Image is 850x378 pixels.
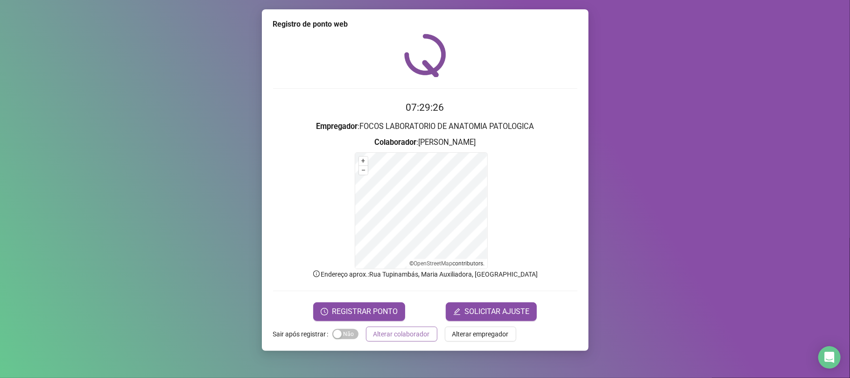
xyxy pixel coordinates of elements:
span: SOLICITAR AJUSTE [464,306,529,317]
button: editSOLICITAR AJUSTE [446,302,537,321]
h3: : FOCOS LABORATORIO DE ANATOMIA PATOLOGICA [273,121,577,133]
span: REGISTRAR PONTO [332,306,398,317]
a: OpenStreetMap [414,260,452,267]
p: Endereço aprox. : Rua Tupinambás, Maria Auxiliadora, [GEOGRAPHIC_DATA] [273,269,577,279]
button: Alterar empregador [445,327,516,342]
span: info-circle [312,270,321,278]
label: Sair após registrar [273,327,332,342]
span: Alterar colaborador [373,329,430,339]
button: Alterar colaborador [366,327,437,342]
button: REGISTRAR PONTO [313,302,405,321]
span: clock-circle [321,308,328,315]
div: Registro de ponto web [273,19,577,30]
li: © contributors. [409,260,485,267]
strong: Colaborador [374,138,416,147]
img: QRPoint [404,34,446,77]
span: edit [453,308,461,315]
span: Alterar empregador [452,329,509,339]
h3: : [PERSON_NAME] [273,136,577,149]
strong: Empregador [316,122,358,131]
button: + [359,157,368,165]
button: – [359,166,368,175]
time: 07:29:26 [406,102,444,113]
div: Open Intercom Messenger [818,346,841,369]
